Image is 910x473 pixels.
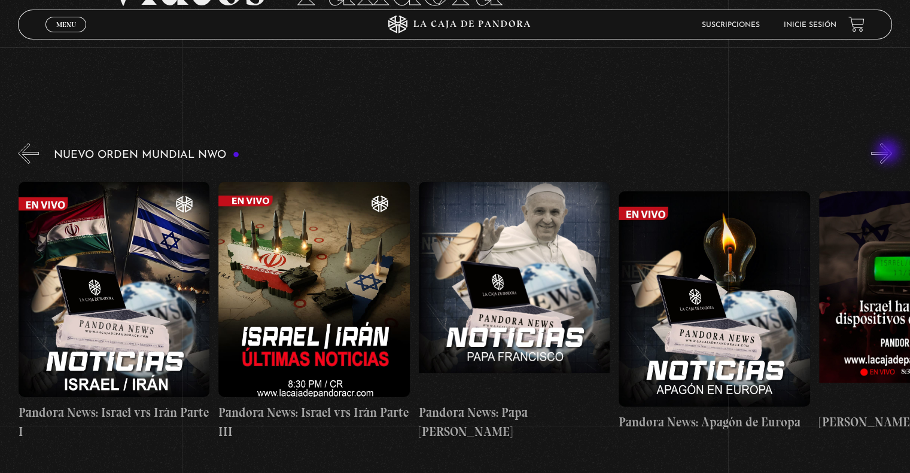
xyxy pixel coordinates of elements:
[52,31,80,39] span: Cerrar
[218,173,409,451] a: Pandora News: Israel vrs Irán Parte III
[419,403,610,441] h4: Pandora News: Papa [PERSON_NAME]
[19,403,209,441] h4: Pandora News: Israel vrs Irán Parte I
[56,21,76,28] span: Menu
[419,173,610,451] a: Pandora News: Papa [PERSON_NAME]
[871,143,892,164] button: Next
[848,16,865,32] a: View your shopping cart
[784,22,836,29] a: Inicie sesión
[18,143,39,164] button: Previous
[218,403,409,441] h4: Pandora News: Israel vrs Irán Parte III
[619,413,809,432] h4: Pandora News: Apagón de Europa
[19,173,209,451] a: Pandora News: Israel vrs Irán Parte I
[54,149,239,161] h3: Nuevo Orden Mundial NWO
[619,173,809,451] a: Pandora News: Apagón de Europa
[702,22,760,29] a: Suscripciones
